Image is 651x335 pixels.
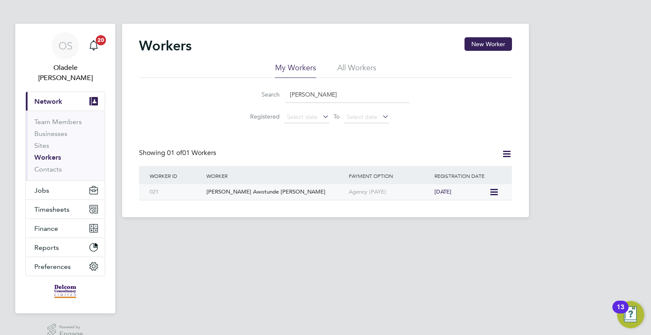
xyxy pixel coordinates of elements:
[25,32,105,83] a: OSOladele [PERSON_NAME]
[34,97,62,105] span: Network
[434,188,451,195] span: [DATE]
[286,86,409,103] input: Name, email or phone number
[34,263,71,271] span: Preferences
[26,238,105,257] button: Reports
[167,149,182,157] span: 01 of
[347,166,432,185] div: Payment Option
[337,63,376,78] li: All Workers
[34,186,49,194] span: Jobs
[147,184,204,200] div: 021
[34,141,49,150] a: Sites
[34,244,59,252] span: Reports
[26,219,105,238] button: Finance
[139,149,218,158] div: Showing
[26,92,105,111] button: Network
[287,113,317,121] span: Select date
[34,153,61,161] a: Workers
[25,285,105,298] a: Go to home page
[465,37,512,51] button: New Worker
[347,184,432,200] div: Agency (PAYE)
[15,24,115,313] nav: Main navigation
[204,184,347,200] div: [PERSON_NAME] Awotunde [PERSON_NAME]
[96,35,106,45] span: 20
[432,166,504,185] div: Registration Date
[26,200,105,219] button: Timesheets
[347,113,377,121] span: Select date
[139,37,192,54] h2: Workers
[34,224,58,233] span: Finance
[147,184,489,191] a: 021[PERSON_NAME] Awotunde [PERSON_NAME]Agency (PAYE)[DATE]
[54,285,77,298] img: delcomconsultancyltd-logo-retina.png
[331,111,342,122] span: To
[617,301,644,328] button: Open Resource Center, 13 new notifications
[58,40,72,51] span: OS
[34,118,82,126] a: Team Members
[242,113,280,120] label: Registered
[34,205,70,213] span: Timesheets
[167,149,216,157] span: 01 Workers
[617,307,624,318] div: 13
[85,32,102,59] a: 20
[147,166,204,185] div: Worker ID
[275,63,316,78] li: My Workers
[26,111,105,180] div: Network
[59,324,83,331] span: Powered by
[34,130,67,138] a: Businesses
[204,166,347,185] div: Worker
[34,165,62,173] a: Contacts
[25,63,105,83] span: Oladele Peter Shosanya
[26,181,105,199] button: Jobs
[26,257,105,276] button: Preferences
[242,91,280,98] label: Search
